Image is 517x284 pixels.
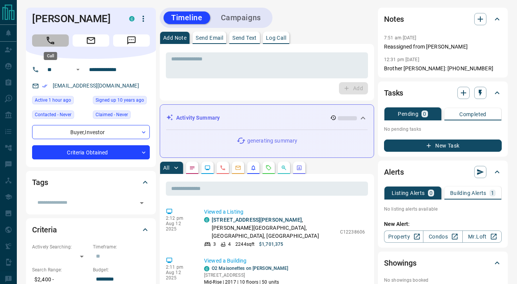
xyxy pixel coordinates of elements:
p: Listing Alerts [392,190,425,196]
div: Showings [384,254,502,272]
p: Actively Searching: [32,243,89,250]
svg: Calls [220,165,226,171]
p: 0 [429,190,433,196]
span: Claimed - Never [96,111,128,118]
a: Condos [423,230,462,243]
a: O2 Maisonettes on [PERSON_NAME] [212,266,288,271]
p: 0 [423,111,426,117]
p: Timeframe: [93,243,150,250]
button: Open [136,198,147,208]
p: 7:51 am [DATE] [384,35,417,41]
svg: Agent Actions [296,165,302,171]
div: Tags [32,173,150,191]
p: Building Alerts [450,190,486,196]
h2: Notes [384,13,404,25]
p: 2:11 pm [166,265,193,270]
p: 2244 sqft [235,241,254,248]
button: Campaigns [213,11,269,24]
p: Aug 12 2025 [166,221,193,232]
span: Active 1 hour ago [35,96,71,104]
p: Send Text [232,35,257,41]
p: Add Note [163,35,186,41]
h1: [PERSON_NAME] [32,13,118,25]
button: Timeline [164,11,210,24]
span: Message [113,34,150,47]
p: Aug 12 2025 [166,270,193,281]
div: Criteria [32,221,150,239]
p: Search Range: [32,266,89,273]
h2: Criteria [32,224,57,236]
p: 2:12 pm [166,216,193,221]
span: Contacted - Never [35,111,71,118]
button: Open [73,65,83,74]
a: [EMAIL_ADDRESS][DOMAIN_NAME] [53,83,139,89]
p: No pending tasks [384,123,502,135]
p: Reassigned from [PERSON_NAME] [384,43,502,51]
h2: Alerts [384,166,404,178]
span: Email [73,34,109,47]
h2: Showings [384,257,417,269]
div: Call [44,52,57,60]
div: Sat Jul 25 2015 [93,96,150,107]
a: Mr.Loft [462,230,502,243]
p: Viewed a Listing [204,208,365,216]
p: 12:31 pm [DATE] [384,57,419,62]
p: C12238606 [340,229,365,235]
p: No showings booked [384,277,502,284]
svg: Listing Alerts [250,165,256,171]
div: Activity Summary [166,111,368,125]
span: Call [32,34,69,47]
div: Tue Aug 12 2025 [32,96,89,107]
div: condos.ca [129,16,135,21]
p: Budget: [93,266,150,273]
div: Tasks [384,84,502,102]
div: Buyer , Investor [32,125,150,139]
svg: Email Verified [42,83,47,89]
p: , [PERSON_NAME][GEOGRAPHIC_DATA], [GEOGRAPHIC_DATA], [GEOGRAPHIC_DATA] [212,216,336,240]
svg: Notes [189,165,195,171]
p: Send Email [196,35,223,41]
a: Property [384,230,423,243]
p: Log Call [266,35,286,41]
div: condos.ca [204,217,209,222]
span: Signed up 10 years ago [96,96,144,104]
p: Viewed a Building [204,257,365,265]
svg: Emails [235,165,241,171]
p: 1 [491,190,494,196]
div: Notes [384,10,502,28]
p: New Alert: [384,220,502,228]
p: Activity Summary [176,114,220,122]
div: Criteria Obtained [32,145,150,159]
h2: Tasks [384,87,403,99]
svg: Requests [266,165,272,171]
p: All [163,165,169,170]
p: 4 [228,241,231,248]
svg: Opportunities [281,165,287,171]
button: New Task [384,140,502,152]
p: $1,701,375 [259,241,283,248]
h2: Tags [32,176,48,188]
p: Brother [PERSON_NAME]: [PHONE_NUMBER] [384,65,502,73]
p: Completed [459,112,486,117]
svg: Lead Browsing Activity [204,165,211,171]
div: Alerts [384,163,502,181]
div: condos.ca [204,266,209,271]
p: Pending [398,111,418,117]
p: generating summary [247,137,297,145]
p: [STREET_ADDRESS] [204,272,288,279]
a: [STREET_ADDRESS][PERSON_NAME] [212,217,302,223]
p: No listing alerts available [384,206,502,213]
p: 3 [213,241,216,248]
